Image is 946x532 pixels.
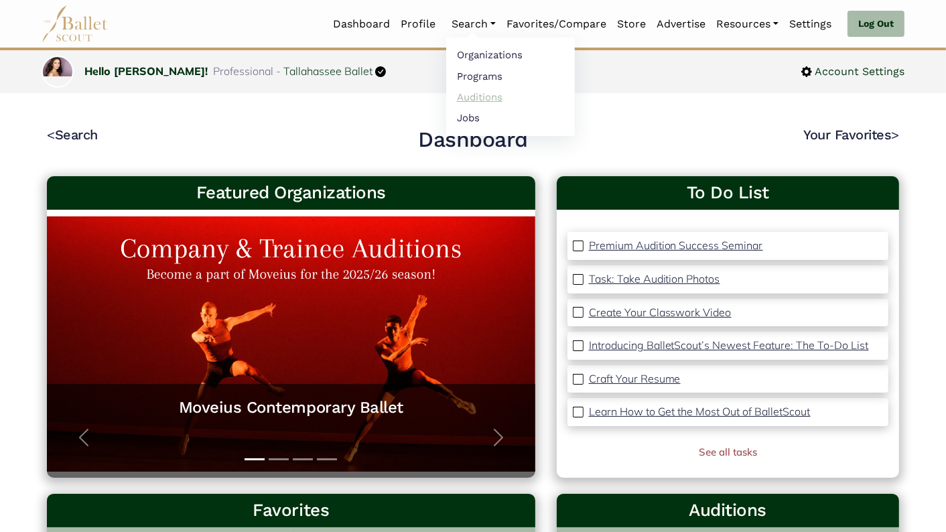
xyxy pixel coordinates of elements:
[446,10,501,38] a: Search
[612,10,651,38] a: Store
[58,182,525,204] h3: Featured Organizations
[699,446,757,458] a: See all tasks
[84,64,208,78] a: Hello [PERSON_NAME]!
[446,38,575,136] ul: Resources
[245,452,265,467] button: Slide 1
[848,11,904,38] a: Log Out
[446,107,575,128] a: Jobs
[589,237,763,255] a: Premium Audition Success Seminar
[589,239,763,252] p: Premium Audition Success Seminar
[803,127,899,143] a: Your Favorites>
[812,63,904,80] span: Account Settings
[589,405,811,418] p: Learn How to Get the Most Out of BalletScout
[501,10,612,38] a: Favorites/Compare
[317,452,337,467] button: Slide 4
[213,64,273,78] span: Professional
[567,499,888,522] h3: Auditions
[589,304,732,322] a: Create Your Classwork Video
[784,10,837,38] a: Settings
[446,86,575,107] a: Auditions
[283,64,373,78] a: Tallahassee Ballet
[589,371,681,388] a: Craft Your Resume
[328,10,395,38] a: Dashboard
[446,66,575,86] a: Programs
[891,126,899,143] code: >
[276,64,281,78] span: -
[589,372,681,385] p: Craft Your Resume
[60,397,522,418] a: Moveius Contemporary Ballet
[395,10,441,38] a: Profile
[47,126,55,143] code: <
[711,10,784,38] a: Resources
[567,182,888,204] a: To Do List
[589,337,869,354] a: Introducing BalletScout’s Newest Feature: The To-Do List
[446,45,575,66] a: Organizations
[269,452,289,467] button: Slide 2
[589,403,811,421] a: Learn How to Get the Most Out of BalletScout
[418,126,528,154] h2: Dashboard
[58,499,525,522] h3: Favorites
[651,10,711,38] a: Advertise
[43,57,72,76] img: profile picture
[293,452,313,467] button: Slide 3
[589,272,720,285] p: Task: Take Audition Photos
[589,306,732,319] p: Create Your Classwork Video
[801,63,904,80] a: Account Settings
[589,271,720,288] a: Task: Take Audition Photos
[47,127,98,143] a: <Search
[589,338,869,352] p: Introducing BalletScout’s Newest Feature: The To-Do List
